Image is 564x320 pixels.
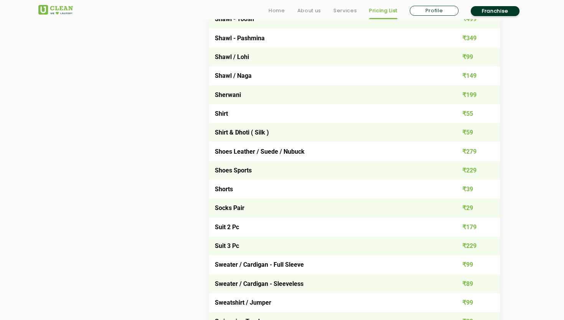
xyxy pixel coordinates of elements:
[209,236,442,255] td: Suit 3 Pc
[442,274,500,293] td: ₹89
[442,28,500,47] td: ₹349
[442,142,500,161] td: ₹279
[269,6,285,15] a: Home
[442,104,500,123] td: ₹55
[209,123,442,142] td: Shirt & Dhoti ( Silk )
[442,218,500,236] td: ₹179
[369,6,397,15] a: Pricing List
[209,28,442,47] td: Shawl - Pashmina
[209,293,442,312] td: Sweatshirt / Jumper
[442,236,500,255] td: ₹229
[333,6,357,15] a: Services
[471,6,519,16] a: Franchise
[442,66,500,85] td: ₹149
[297,6,321,15] a: About us
[209,199,442,217] td: Socks Pair
[442,293,500,312] td: ₹99
[442,255,500,274] td: ₹99
[442,199,500,217] td: ₹29
[209,161,442,180] td: Shoes Sports
[209,180,442,199] td: Shorts
[209,85,442,104] td: Sherwani
[442,161,500,180] td: ₹229
[442,48,500,66] td: ₹99
[209,255,442,274] td: Sweater / Cardigan - Full Sleeve
[209,218,442,236] td: Suit 2 Pc
[209,104,442,123] td: Shirt
[209,48,442,66] td: Shawl / Lohi
[442,123,500,142] td: ₹59
[38,5,73,15] img: UClean Laundry and Dry Cleaning
[209,66,442,85] td: Shawl / Naga
[442,85,500,104] td: ₹199
[209,274,442,293] td: Sweater / Cardigan - Sleeveless
[410,6,458,16] a: Profile
[442,180,500,199] td: ₹39
[209,142,442,161] td: Shoes Leather / Suede / Nubuck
